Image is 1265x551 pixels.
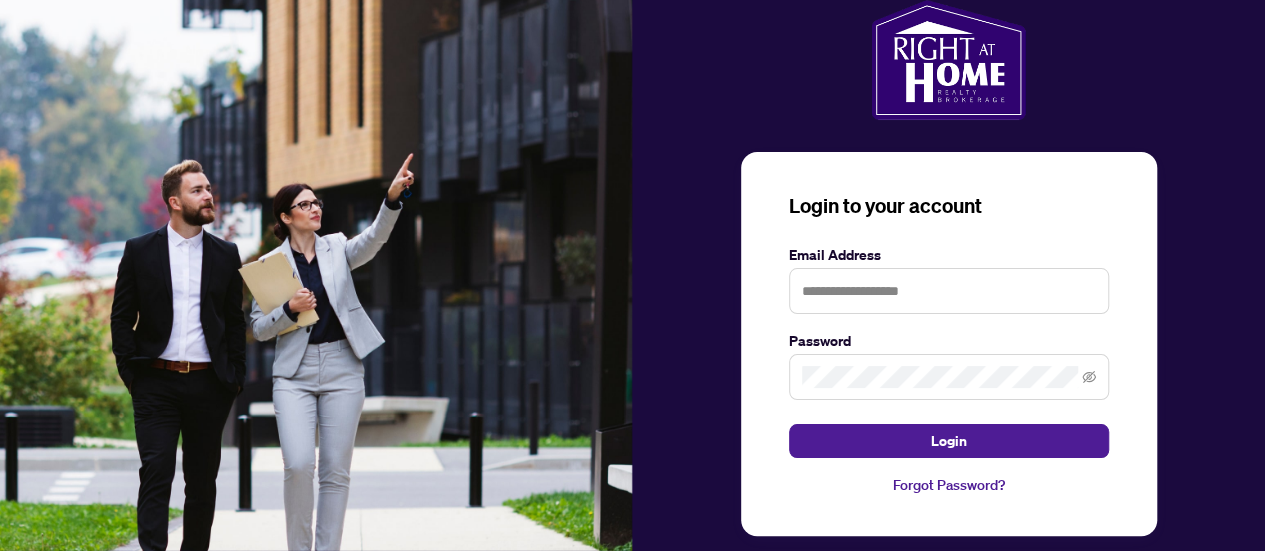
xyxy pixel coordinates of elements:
[789,330,1109,352] label: Password
[931,425,967,457] span: Login
[789,424,1109,458] button: Login
[789,192,1109,220] h3: Login to your account
[789,474,1109,496] a: Forgot Password?
[1082,370,1096,384] span: eye-invisible
[789,244,1109,266] label: Email Address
